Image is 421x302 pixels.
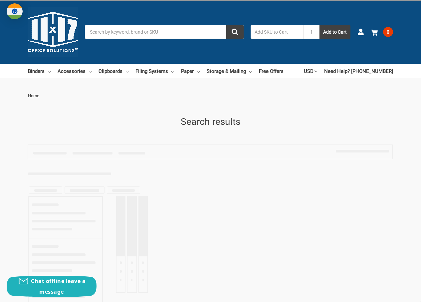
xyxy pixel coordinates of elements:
h1: Search results [28,115,393,129]
button: Chat offline leave a message [7,276,97,297]
input: Add SKU to Cart [251,25,304,39]
a: Binders [28,64,51,79]
input: Search by keyword, brand or SKU [85,25,244,39]
a: USD [304,64,317,79]
img: duty and tax information for India [7,3,23,19]
a: Accessories [58,64,92,79]
span: 0 [383,27,393,37]
span: Chat offline leave a message [31,277,86,295]
button: Add to Cart [319,25,350,39]
a: Free Offers [259,64,284,79]
a: Storage & Mailing [207,64,252,79]
a: Paper [181,64,200,79]
a: Filing Systems [135,64,174,79]
img: 11x17.com [28,7,78,57]
a: Clipboards [99,64,128,79]
span: Home [28,93,39,98]
a: Need Help? [PHONE_NUMBER] [324,64,393,79]
a: 0 [371,23,393,41]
